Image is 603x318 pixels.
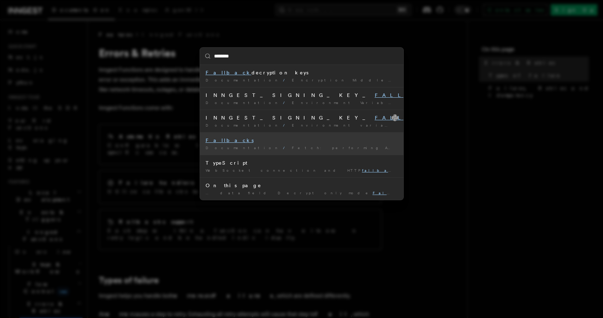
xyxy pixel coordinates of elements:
span: Environment variables [292,123,409,127]
span: Documentation [206,78,280,82]
mark: FALLBACK [375,115,437,121]
span: / [283,123,289,127]
div: … data field Decrypt only mode decryption keys Cross-language … [206,190,398,196]
span: Environment Variables [292,100,406,105]
span: / [283,100,289,105]
mark: Fallback [373,191,411,195]
div: INNGEST_SIGNING_KEY_ [206,92,398,99]
mark: FALLBACK [375,92,437,98]
span: Documentation [206,146,280,150]
span: Encryption Middleware [292,78,411,82]
span: / [283,146,289,150]
span: Documentation [206,100,280,105]
span: / [283,78,289,82]
mark: Fallback [206,70,252,75]
div: INNGEST_SIGNING_KEY_ [206,114,398,121]
div: WebSocket connection and HTTP - While a WebSocket … [206,168,398,173]
span: Documentation [206,123,280,127]
mark: fallback [362,168,397,172]
div: On this page [206,182,398,189]
div: decryption keys [206,69,398,76]
div: TypeScript [206,159,398,166]
mark: Fallbacks [206,137,254,143]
